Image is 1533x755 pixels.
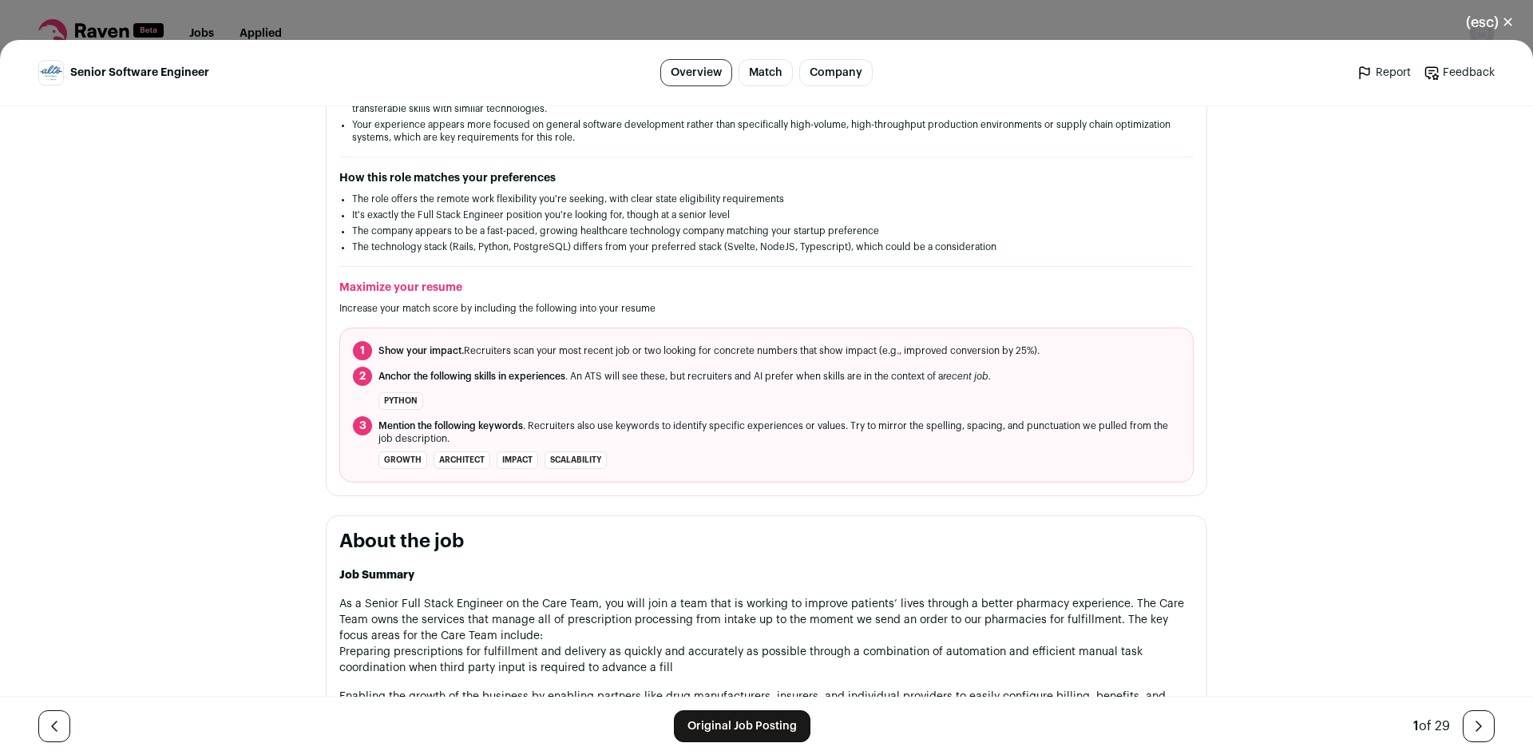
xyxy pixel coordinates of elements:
[352,118,1181,144] li: Your experience appears more focused on general software development rather than specifically hig...
[339,689,1194,721] p: Enabling the growth of the business by enabling partners like drug manufacturers, insurers, and i...
[1413,720,1419,733] span: 1
[660,59,732,86] a: Overview
[339,302,1194,315] p: Increase your match score by including the following into your resume
[1357,65,1411,81] a: Report
[339,280,1194,296] h2: Maximize your resume
[339,596,1194,676] p: As a Senior Full Stack Engineer on the Care Team, you will join a team that is working to improve...
[1424,65,1495,81] a: Feedback
[378,419,1180,445] span: . Recruiters also use keywords to identify specific experiences or values. Try to mirror the spel...
[339,529,1194,554] h2: About the job
[943,372,991,381] i: recent job.
[39,65,63,81] img: f0291e8088362267a4a0a3306f8ed701bb3fccb267878533a6abb42cbf0b763f.png
[497,451,538,469] li: impact
[378,421,523,431] span: Mention the following keywords
[378,392,423,410] li: Python
[378,370,991,383] span: . An ATS will see these, but recruiters and AI prefer when skills are in the context of a
[352,193,1181,205] li: The role offers the remote work flexibility you're seeking, with clear state eligibility requirem...
[739,59,793,86] a: Match
[378,372,565,381] span: Anchor the following skills in experiences
[352,240,1181,253] li: The technology stack (Rails, Python, PostgreSQL) differs from your preferred stack (Svelte, NodeJ...
[799,59,873,86] a: Company
[1447,5,1533,40] button: Close modal
[339,170,1194,186] h2: How this role matches your preferences
[1413,717,1450,736] div: of 29
[674,710,810,742] a: Original Job Posting
[339,570,414,581] strong: Job Summary
[434,451,490,469] li: architect
[70,65,209,81] span: Senior Software Engineer
[353,367,372,386] span: 2
[378,344,1040,357] span: Recruiters scan your most recent job or two looking for concrete numbers that show impact (e.g., ...
[353,341,372,360] span: 1
[378,346,464,356] span: Show your impact.
[353,416,372,435] span: 3
[545,451,607,469] li: scalability
[378,451,427,469] li: growth
[352,209,1181,221] li: It's exactly the Full Stack Engineer position you're looking for, though at a senior level
[352,225,1181,237] li: The company appears to be a fast-paced, growing healthcare technology company matching your start...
